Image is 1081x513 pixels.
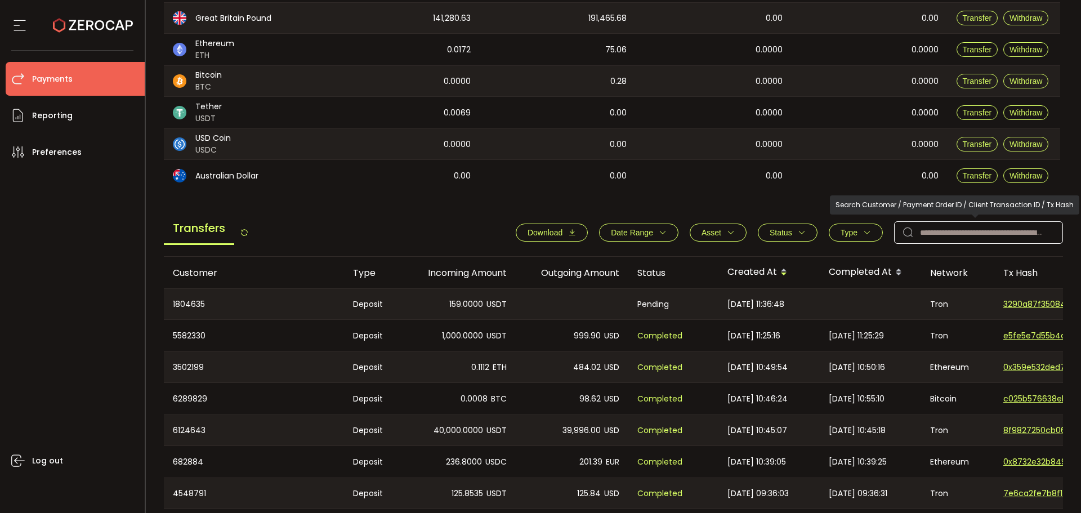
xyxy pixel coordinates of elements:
[766,169,783,182] span: 0.00
[577,487,601,500] span: 125.84
[447,43,471,56] span: 0.0172
[637,456,682,469] span: Completed
[344,320,403,351] div: Deposit
[486,487,507,500] span: USDT
[195,69,222,81] span: Bitcoin
[461,392,488,405] span: 0.0008
[727,424,787,437] span: [DATE] 10:45:07
[605,43,627,56] span: 75.06
[637,392,682,405] span: Completed
[1003,11,1048,25] button: Withdraw
[610,75,627,88] span: 0.28
[433,12,471,25] span: 141,280.63
[574,329,601,342] span: 999.90
[32,453,63,469] span: Log out
[637,424,682,437] span: Completed
[963,14,992,23] span: Transfer
[444,75,471,88] span: 0.0000
[164,320,344,351] div: 5582330
[164,383,344,414] div: 6289829
[442,329,483,342] span: 1,000.0000
[963,45,992,54] span: Transfer
[528,228,562,237] span: Download
[173,169,186,182] img: aud_portfolio.svg
[588,12,627,25] span: 191,465.68
[829,487,887,500] span: [DATE] 09:36:31
[841,228,857,237] span: Type
[829,224,883,242] button: Type
[718,263,820,282] div: Created At
[963,77,992,86] span: Transfer
[637,487,682,500] span: Completed
[32,71,73,87] span: Payments
[485,456,507,469] span: USDC
[434,424,483,437] span: 40,000.0000
[164,213,234,245] span: Transfers
[195,50,234,61] span: ETH
[727,392,788,405] span: [DATE] 10:46:24
[756,43,783,56] span: 0.0000
[164,266,344,279] div: Customer
[195,81,222,93] span: BTC
[444,138,471,151] span: 0.0000
[606,456,619,469] span: EUR
[727,361,788,374] span: [DATE] 10:49:54
[164,478,344,508] div: 4548791
[921,320,994,351] div: Tron
[628,266,718,279] div: Status
[829,424,886,437] span: [DATE] 10:45:18
[604,392,619,405] span: USD
[344,266,403,279] div: Type
[829,361,885,374] span: [DATE] 10:50:16
[921,478,994,508] div: Tron
[344,446,403,478] div: Deposit
[493,361,507,374] span: ETH
[829,329,884,342] span: [DATE] 11:25:29
[922,12,939,25] span: 0.00
[1003,42,1048,57] button: Withdraw
[921,266,994,279] div: Network
[1009,171,1042,180] span: Withdraw
[516,266,628,279] div: Outgoing Amount
[770,228,792,237] span: Status
[702,228,721,237] span: Asset
[1003,168,1048,183] button: Withdraw
[756,106,783,119] span: 0.0000
[195,132,231,144] span: USD Coin
[820,263,921,282] div: Completed At
[766,12,783,25] span: 0.00
[829,456,887,469] span: [DATE] 10:39:25
[727,487,789,500] span: [DATE] 09:36:03
[486,298,507,311] span: USDT
[579,392,601,405] span: 98.62
[1009,77,1042,86] span: Withdraw
[444,106,471,119] span: 0.0069
[921,352,994,382] div: Ethereum
[195,144,231,156] span: USDC
[957,74,998,88] button: Transfer
[471,361,489,374] span: 0.1112
[486,424,507,437] span: USDT
[1003,105,1048,120] button: Withdraw
[921,289,994,319] div: Tron
[344,478,403,508] div: Deposit
[950,391,1081,513] div: Chat Widget
[957,168,998,183] button: Transfer
[446,456,482,469] span: 236.8000
[963,140,992,149] span: Transfer
[491,392,507,405] span: BTC
[1003,137,1048,151] button: Withdraw
[963,171,992,180] span: Transfer
[912,75,939,88] span: 0.0000
[957,105,998,120] button: Transfer
[1009,140,1042,149] span: Withdraw
[344,352,403,382] div: Deposit
[610,138,627,151] span: 0.00
[1009,45,1042,54] span: Withdraw
[957,11,998,25] button: Transfer
[727,298,784,311] span: [DATE] 11:36:48
[344,383,403,414] div: Deposit
[921,446,994,478] div: Ethereum
[173,74,186,88] img: btc_portfolio.svg
[195,12,271,24] span: Great Britain Pound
